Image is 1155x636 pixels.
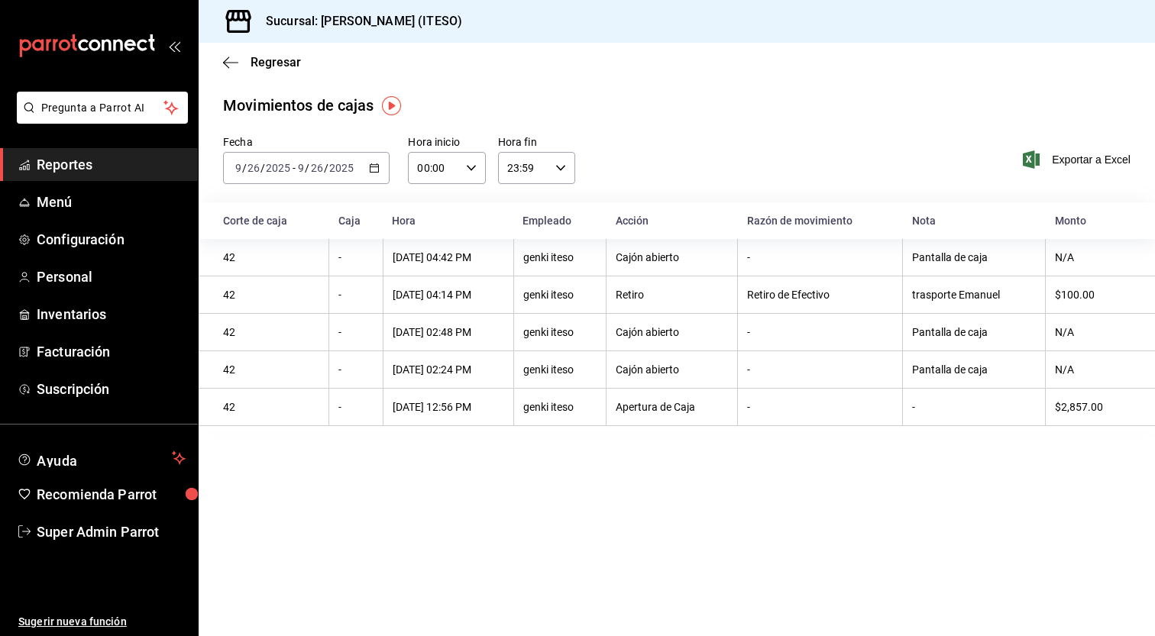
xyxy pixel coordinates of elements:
[37,449,166,467] span: Ayuda
[912,289,1036,301] div: trasporte Emanuel
[616,289,728,301] div: Retiro
[37,229,186,250] span: Configuración
[168,40,180,52] button: open_drawer_menu
[912,401,1036,413] div: -
[223,137,390,147] label: Fecha
[265,162,291,174] input: ----
[616,326,728,338] div: Cajón abierto
[523,363,597,376] div: genki iteso
[747,289,893,301] div: Retiro de Efectivo
[616,251,728,263] div: Cajón abierto
[1055,251,1131,263] div: N/A
[223,94,374,117] div: Movimientos de cajas
[912,251,1036,263] div: Pantalla de caja
[18,614,186,630] span: Sugerir nueva función
[616,363,728,376] div: Cajón abierto
[338,363,374,376] div: -
[254,12,462,31] h3: Sucursal: [PERSON_NAME] (ITESO)
[393,401,504,413] div: [DATE] 12:56 PM
[523,326,597,338] div: genki iteso
[223,289,319,301] div: 42
[747,215,894,227] div: Razón de movimiento
[37,484,186,505] span: Recomienda Parrot
[747,401,893,413] div: -
[223,55,301,69] button: Regresar
[328,162,354,174] input: ----
[393,326,504,338] div: [DATE] 02:48 PM
[522,215,597,227] div: Empleado
[310,162,324,174] input: --
[305,162,309,174] span: /
[242,162,247,174] span: /
[393,289,504,301] div: [DATE] 04:14 PM
[523,251,597,263] div: genki iteso
[392,215,504,227] div: Hora
[912,326,1036,338] div: Pantalla de caja
[338,326,374,338] div: -
[223,326,319,338] div: 42
[37,521,186,542] span: Super Admin Parrot
[498,137,575,147] label: Hora fin
[747,326,893,338] div: -
[17,92,188,124] button: Pregunta a Parrot AI
[223,215,320,227] div: Corte de caja
[1055,215,1131,227] div: Monto
[235,162,242,174] input: --
[1055,401,1131,413] div: $2,857.00
[616,401,728,413] div: Apertura de Caja
[912,363,1036,376] div: Pantalla de caja
[223,251,319,263] div: 42
[747,363,893,376] div: -
[912,215,1037,227] div: Nota
[223,401,319,413] div: 42
[41,100,164,116] span: Pregunta a Parrot AI
[523,401,597,413] div: genki iteso
[382,96,401,115] img: Tooltip marker
[37,192,186,212] span: Menú
[523,289,597,301] div: genki iteso
[251,55,301,69] span: Regresar
[37,154,186,175] span: Reportes
[37,304,186,324] span: Inventarios
[37,266,186,287] span: Personal
[747,251,893,263] div: -
[338,289,374,301] div: -
[11,111,188,127] a: Pregunta a Parrot AI
[616,215,729,227] div: Acción
[324,162,328,174] span: /
[260,162,265,174] span: /
[393,251,504,263] div: [DATE] 04:42 PM
[1055,326,1131,338] div: N/A
[293,162,296,174] span: -
[1055,363,1131,376] div: N/A
[338,401,374,413] div: -
[393,363,504,376] div: [DATE] 02:24 PM
[1055,289,1131,301] div: $100.00
[223,363,319,376] div: 42
[338,215,374,227] div: Caja
[1026,150,1131,169] button: Exportar a Excel
[37,341,186,362] span: Facturación
[408,137,485,147] label: Hora inicio
[338,251,374,263] div: -
[247,162,260,174] input: --
[297,162,305,174] input: --
[37,379,186,399] span: Suscripción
